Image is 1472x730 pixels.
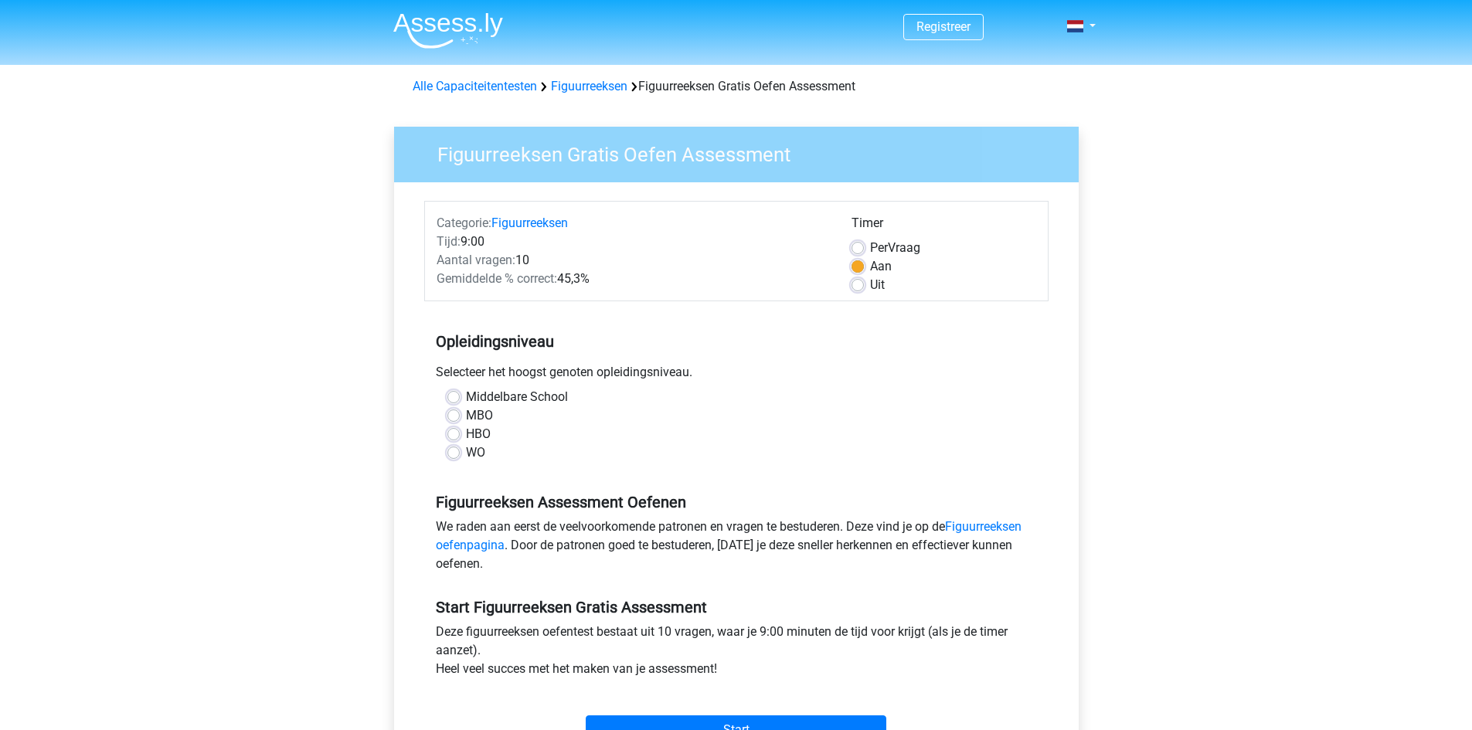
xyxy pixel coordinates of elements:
[436,326,1037,357] h5: Opleidingsniveau
[425,251,840,270] div: 10
[551,79,627,93] a: Figuurreeksen
[466,388,568,406] label: Middelbare School
[425,270,840,288] div: 45,3%
[466,406,493,425] label: MBO
[870,276,885,294] label: Uit
[437,234,461,249] span: Tijd:
[466,425,491,443] label: HBO
[424,363,1049,388] div: Selecteer het hoogst genoten opleidingsniveau.
[852,214,1036,239] div: Timer
[491,216,568,230] a: Figuurreeksen
[436,493,1037,511] h5: Figuurreeksen Assessment Oefenen
[466,443,485,462] label: WO
[870,257,892,276] label: Aan
[436,598,1037,616] h5: Start Figuurreeksen Gratis Assessment
[413,79,537,93] a: Alle Capaciteitentesten
[437,216,491,230] span: Categorie:
[425,233,840,251] div: 9:00
[437,271,557,286] span: Gemiddelde % correct:
[406,77,1066,96] div: Figuurreeksen Gratis Oefen Assessment
[393,12,503,49] img: Assessly
[437,253,515,267] span: Aantal vragen:
[419,137,1067,167] h3: Figuurreeksen Gratis Oefen Assessment
[870,240,888,255] span: Per
[424,623,1049,684] div: Deze figuurreeksen oefentest bestaat uit 10 vragen, waar je 9:00 minuten de tijd voor krijgt (als...
[916,19,971,34] a: Registreer
[424,518,1049,579] div: We raden aan eerst de veelvoorkomende patronen en vragen te bestuderen. Deze vind je op de . Door...
[870,239,920,257] label: Vraag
